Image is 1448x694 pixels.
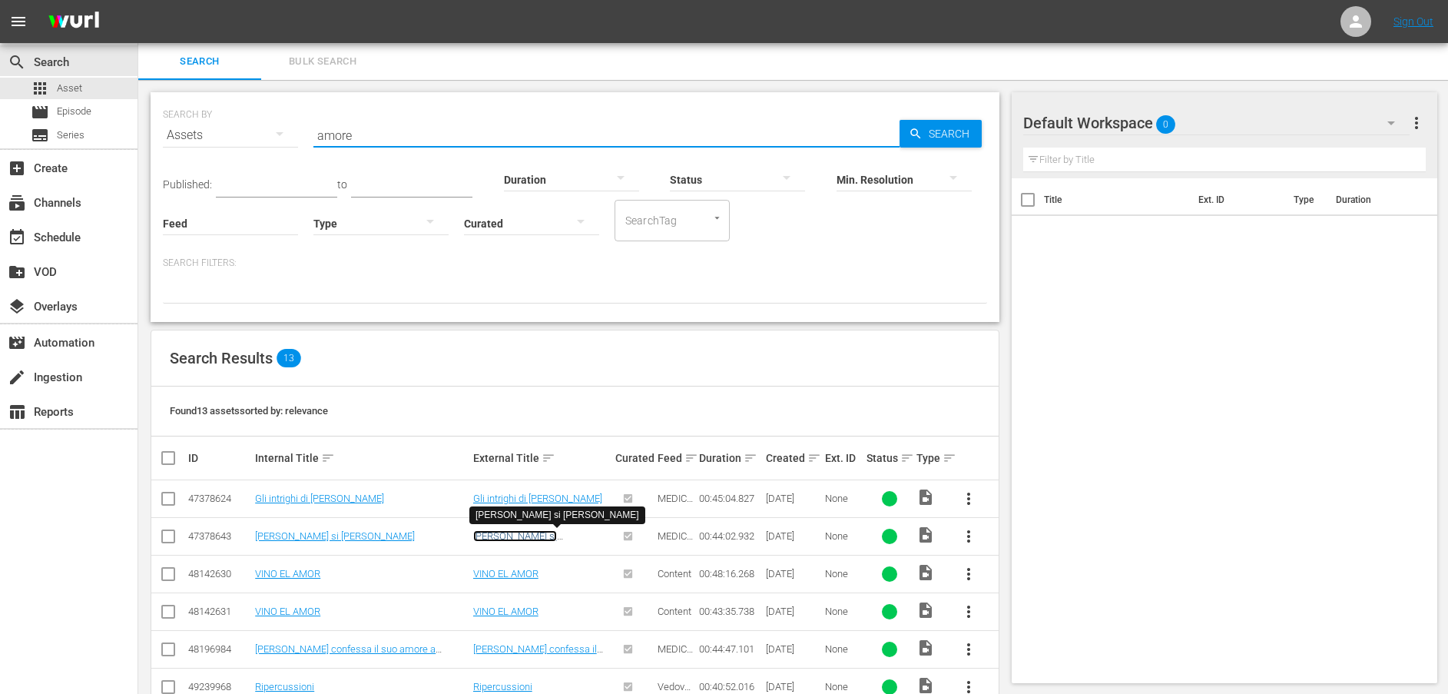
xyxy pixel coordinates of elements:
span: MEDICI - VITA IN CORSIA [658,530,694,565]
div: ID [188,452,250,464]
th: Title [1044,178,1190,221]
span: Asset [57,81,82,96]
span: more_vert [1407,114,1426,132]
div: Created [766,449,820,467]
a: [PERSON_NAME] confessa il suo amore a [PERSON_NAME] [255,643,442,666]
span: sort [943,451,956,465]
div: None [825,606,863,617]
span: Series [57,128,84,143]
a: [PERSON_NAME] confessa il suo amore a [PERSON_NAME] [473,643,604,666]
div: 00:44:47.101 [699,643,761,655]
div: 49239968 [188,681,250,692]
span: VOD [8,263,26,281]
div: [DATE] [766,530,820,542]
span: Video [916,639,935,657]
span: sort [900,451,914,465]
span: Video [916,526,935,544]
span: more_vert [959,640,978,659]
div: None [825,493,863,504]
span: Published: [163,178,212,191]
button: more_vert [950,480,987,517]
span: more_vert [959,565,978,583]
p: Search Filters: [163,257,987,270]
span: Automation [8,334,26,352]
span: Schedule [8,228,26,247]
button: Open [710,211,724,225]
span: sort [684,451,698,465]
span: more_vert [959,490,978,508]
div: Status [866,449,912,467]
span: Bulk Search [270,53,375,71]
span: Found 13 assets sorted by: relevance [170,405,328,417]
span: to [337,178,347,191]
div: None [825,530,863,542]
div: 00:43:35.738 [699,606,761,617]
div: Default Workspace [1023,101,1410,144]
span: Asset [31,79,49,98]
span: more_vert [959,527,978,546]
span: Episode [31,103,49,121]
div: 00:40:52.016 [699,681,761,692]
span: 0 [1156,108,1175,141]
a: [PERSON_NAME] si [PERSON_NAME] [473,530,557,553]
span: Content [658,568,691,579]
th: Duration [1327,178,1419,221]
a: Sign Out [1393,15,1433,28]
span: Search [8,53,26,71]
div: [DATE] [766,493,820,504]
div: Feed [658,449,695,467]
span: Search [147,53,252,71]
div: Type [916,449,946,467]
div: Ext. ID [825,452,863,464]
div: Duration [699,449,761,467]
span: more_vert [959,603,978,621]
a: VINO EL AMOR [255,568,320,579]
span: Search Results [170,349,273,367]
div: 48142631 [188,606,250,617]
span: sort [542,451,555,465]
span: Create [8,159,26,178]
a: Gli intrighi di [PERSON_NAME] [255,493,384,504]
span: sort [321,451,335,465]
span: menu [9,12,28,31]
span: Ingestion [8,368,26,387]
div: 48196984 [188,643,250,655]
div: None [825,568,863,579]
span: Video [916,563,935,582]
div: 00:45:04.827 [699,493,761,504]
th: Ext. ID [1189,178,1284,221]
span: sort [807,451,821,465]
div: None [825,643,863,655]
span: Video [916,488,935,506]
span: Reports [8,403,26,421]
span: Series [31,126,49,144]
div: 00:48:16.268 [699,568,761,579]
div: [DATE] [766,606,820,617]
span: Content [658,606,691,617]
span: Search [923,120,982,148]
a: VINO EL AMOR [255,606,320,617]
a: VINO EL AMOR [473,606,538,617]
div: Curated [615,452,653,464]
span: Channels [8,194,26,212]
span: Video [916,601,935,619]
button: Search [900,120,982,148]
span: sort [744,451,757,465]
div: Assets [163,114,298,157]
span: Episode [57,104,91,119]
button: more_vert [950,518,987,555]
span: Overlays [8,297,26,316]
div: 47378643 [188,530,250,542]
a: [PERSON_NAME] si [PERSON_NAME] [255,530,415,542]
span: MEDICI - VITA IN CORSIA [658,643,694,678]
div: 48142630 [188,568,250,579]
div: 00:44:02.932 [699,530,761,542]
span: MEDICI - VITA IN CORSIA [658,493,694,527]
div: None [825,681,863,692]
th: Type [1284,178,1327,221]
a: Gli intrighi di [PERSON_NAME] [473,493,602,504]
div: [DATE] [766,643,820,655]
a: VINO EL AMOR [473,568,538,579]
button: more_vert [1407,105,1426,141]
div: Internal Title [255,449,468,467]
